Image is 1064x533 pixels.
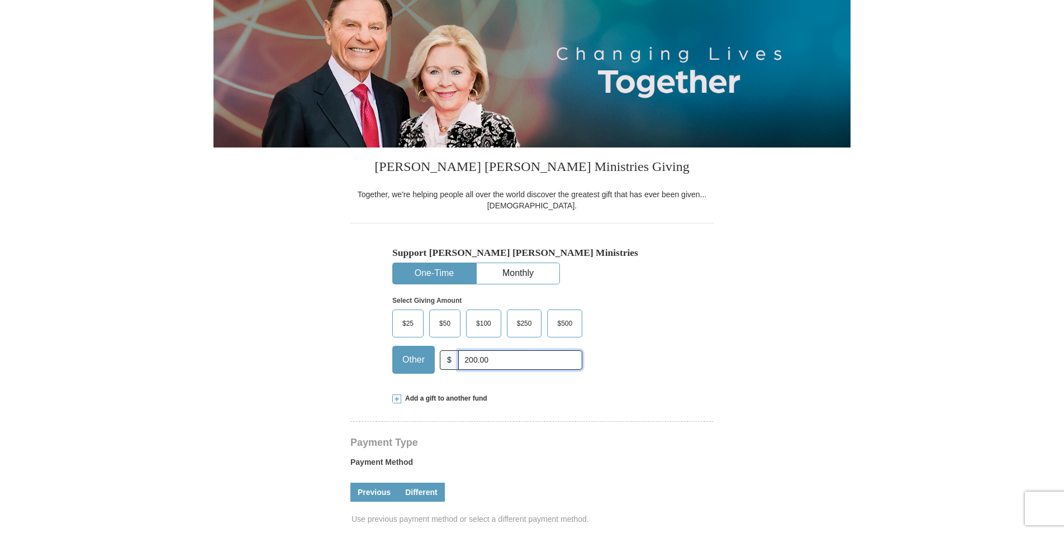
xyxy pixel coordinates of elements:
h4: Payment Type [350,438,714,447]
h3: [PERSON_NAME] [PERSON_NAME] Ministries Giving [350,147,714,189]
label: Payment Method [350,456,714,473]
span: Add a gift to another fund [401,394,487,403]
input: Other Amount [458,350,582,370]
div: Together, we're helping people all over the world discover the greatest gift that has ever been g... [350,189,714,211]
span: $50 [434,315,456,332]
strong: Select Giving Amount [392,297,462,304]
span: $500 [552,315,578,332]
a: Different [398,483,445,502]
span: Other [397,351,430,368]
h5: Support [PERSON_NAME] [PERSON_NAME] Ministries [392,247,672,259]
span: $100 [471,315,497,332]
button: Monthly [477,263,559,284]
a: Previous [350,483,398,502]
button: One-Time [393,263,476,284]
span: Use previous payment method or select a different payment method. [351,513,715,525]
span: $25 [397,315,419,332]
span: $ [440,350,459,370]
span: $250 [511,315,538,332]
